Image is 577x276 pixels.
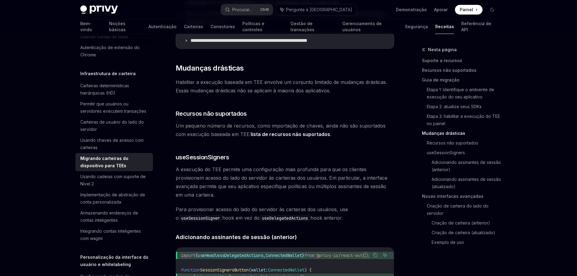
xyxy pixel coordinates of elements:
[80,71,136,76] font: Infraestrutura de carteira
[176,234,297,240] font: Adicionando assinantes de sessão (anterior)
[80,45,140,57] font: Autenticação de extensão do Chrome
[75,226,153,244] a: Integrando contas inteligentes com wagmi
[422,58,462,63] font: Suporte a recursos
[75,98,153,117] a: Permitir que usuários ou servidores executem transações
[432,238,502,247] a: Exemplo de uso
[405,19,428,34] a: Segurança
[181,267,200,273] span: function
[487,5,497,15] button: Alternar modo escuro
[251,267,266,273] span: wallet
[304,253,314,258] span: from
[290,21,314,32] font: Gestão de transações
[460,7,473,12] font: Painel
[427,148,502,158] a: useSessionSigners
[427,111,502,128] a: Etapa 3: habilitar a execução do TEE no painel
[435,19,454,34] a: Receitas
[427,201,502,218] a: Criação de carteira do lado do servidor
[80,156,128,168] font: Migrando carteiras do dispositivo para TEEs
[422,68,476,73] font: Recursos não suportados
[176,206,348,221] font: Para provisionar acesso do lado do servidor às carteiras dos usuários, use o
[109,21,126,32] font: Noções básicas
[427,85,502,102] a: Etapa 1: Identifique o ambiente de execução do seu aplicativo
[422,77,459,82] font: Guia de migração
[422,128,502,138] a: Mudanças drásticas
[195,253,198,258] span: {
[232,7,252,12] font: Procurar...
[75,189,153,208] a: Implementação de abstração de conta personalizada
[381,251,389,259] button: Pergunte à IA
[422,56,502,65] a: Suporte a recursos
[427,140,478,145] font: Recursos não suportados
[427,102,502,111] a: Etapa 2: atualize seus SDKs
[302,253,304,258] span: }
[435,24,454,29] font: Receitas
[427,203,490,216] font: Criação de carteira do lado do servidor
[251,131,330,138] a: lista de recursos não suportados
[221,4,273,15] button: Procurar...CtrlK
[80,174,146,186] font: Usando cadeias com suporte de Nível 2
[342,21,382,32] font: Gerenciamento de usuários
[434,7,448,12] font: Apoiar
[422,65,502,75] a: Recursos não suportados
[268,267,304,273] span: ConnectedWallet
[179,215,222,221] code: useSessionSigner
[432,230,495,235] font: Criação de carteira (atualizado)
[148,24,177,29] font: Autenticação
[242,19,283,34] a: Políticas e controles
[75,117,153,135] a: Carteiras de usuário do lado do servidor
[422,191,502,201] a: Novas interfaces avançadas
[75,171,153,189] a: Usando cadeias com suporte de Nível 2
[396,7,427,12] font: Demonstração
[314,253,367,258] span: '@privy-io/react-auth'
[422,75,502,85] a: Guia de migração
[75,42,153,60] a: Autenticação de extensão do Chrome
[80,138,144,150] font: Usando chaves de acesso com carteiras
[211,24,235,29] font: Conectores
[249,267,251,273] span: (
[80,21,92,32] font: Bem-vindo
[286,7,352,12] font: Pergunte à [GEOGRAPHIC_DATA]
[432,158,502,175] a: Adicionando assinantes de sessão (anterior)
[260,215,310,221] code: useDelegatedActions
[267,7,269,12] font: K
[432,160,502,172] font: Adicionando assinantes de sessão (anterior)
[80,192,145,205] font: Implementação de abstração de conta personalizada
[461,21,491,32] font: Referência de API
[260,7,267,12] font: Ctrl
[80,5,118,14] img: logotipo escuro
[405,24,428,29] font: Segurança
[176,123,386,137] font: Um pequeno número de recursos, como importação de chaves, ainda não são suportados com execução b...
[422,131,465,136] font: Mudanças drásticas
[432,175,502,191] a: Adicionando assinantes de sessão (atualizado)
[396,7,427,13] a: Demonstração
[367,253,370,258] span: ;
[432,228,502,238] a: Criação de carteira (atualizado)
[432,220,490,225] font: Criação de carteira (anterior)
[422,194,483,199] font: Novas interfaces avançadas
[184,19,203,34] a: Carteiras
[181,253,195,258] span: import
[310,215,343,221] font: hook anterior.
[266,267,268,273] span: :
[176,79,387,94] font: Habilitar a execução baseada em TEE envolve um conjunto limitado de mudanças drásticas. Essas mud...
[427,114,501,126] font: Etapa 3: habilitar a execução do TEE no painel
[266,253,302,258] span: ConnectedWallet
[176,110,247,117] font: Recursos não suportados
[176,166,387,198] font: A execução do TEE permite uma configuração mais profunda para que os clientes provisionem acesso ...
[290,19,335,34] a: Gestão de transações
[80,83,129,95] font: Carteiras determinísticas hierárquicas (HD)
[80,119,144,132] font: Carteiras de usuário do lado do servidor
[211,19,235,34] a: Conectores
[75,80,153,98] a: Carteiras determinísticas hierárquicas (HD)
[75,135,153,153] a: Usando chaves de acesso com carteiras
[461,19,497,34] a: Referência de API
[109,19,141,34] a: Noções básicas
[432,240,464,245] font: Exemplo de uso
[80,254,148,267] font: Personalização da interface do usuário e whitelabeling
[455,5,482,15] a: Painel
[75,153,153,171] a: Migrando carteiras do dispositivo para TEEs
[198,253,263,258] span: useHeadlessDelegatedActions
[80,228,141,241] font: Integrando contas inteligentes com wagmi
[242,21,264,32] font: Políticas e controles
